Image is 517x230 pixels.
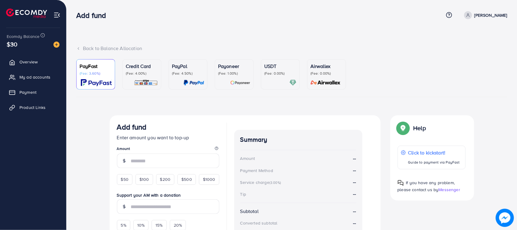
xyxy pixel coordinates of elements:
img: card [134,79,158,86]
img: image [53,42,60,48]
img: card [230,79,250,86]
a: My ad accounts [5,71,62,83]
label: Support your AM with a donation [117,192,219,198]
p: Credit Card [126,63,158,70]
span: 10% [137,222,145,228]
span: Messenger [439,187,460,193]
strong: -- [353,167,356,174]
img: Popup guide [398,123,409,134]
div: Payment Method [240,167,273,174]
span: 20% [174,222,182,228]
div: Service charge [240,179,283,185]
p: Enter amount you want to top-up [117,134,219,141]
span: $30 [7,40,17,49]
span: Product Links [19,104,46,110]
strong: -- [353,179,356,185]
p: Click to kickstart! [408,149,460,156]
a: Payment [5,86,62,98]
div: Subtotal [240,208,258,215]
span: $100 [139,176,149,182]
small: (3.00%) [269,180,281,185]
div: Tip [240,191,246,197]
img: card [309,79,343,86]
p: (Fee: 1.00%) [218,71,250,76]
p: Guide to payment via PayFast [408,159,460,166]
span: $50 [121,176,128,182]
a: [PERSON_NAME] [462,11,507,19]
strong: -- [353,155,356,162]
strong: -- [353,220,356,227]
h3: Add fund [117,123,147,131]
img: card [289,79,296,86]
span: My ad accounts [19,74,50,80]
p: (Fee: 0.00%) [310,71,343,76]
p: (Fee: 4.00%) [126,71,158,76]
a: Product Links [5,101,62,113]
span: Payment [19,89,36,95]
img: logo [6,8,47,18]
p: USDT [264,63,296,70]
legend: Amount [117,146,219,154]
p: Payoneer [218,63,250,70]
img: card [183,79,204,86]
span: Overview [19,59,38,65]
p: Airwallex [310,63,343,70]
span: Ecomdy Balance [7,33,39,39]
img: Popup guide [398,180,404,186]
p: (Fee: 0.00%) [264,71,296,76]
div: Amount [240,155,255,161]
span: $500 [181,176,192,182]
span: $1000 [203,176,215,182]
p: [PERSON_NAME] [474,12,507,19]
strong: -- [353,191,356,197]
p: PayFast [80,63,112,70]
p: Help [413,124,426,132]
span: 5% [121,222,126,228]
img: menu [53,12,60,19]
img: card [81,79,112,86]
div: Back to Balance Allocation [76,45,507,52]
p: PayPal [172,63,204,70]
span: If you have any problem, please contact us by [398,180,455,193]
span: 15% [156,222,163,228]
h3: Add fund [76,11,111,20]
img: image [496,209,514,227]
a: Overview [5,56,62,68]
strong: -- [353,208,356,215]
p: (Fee: 3.60%) [80,71,112,76]
h4: Summary [240,136,356,144]
span: $200 [160,176,171,182]
div: Converted subtotal [240,220,278,226]
p: (Fee: 4.50%) [172,71,204,76]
